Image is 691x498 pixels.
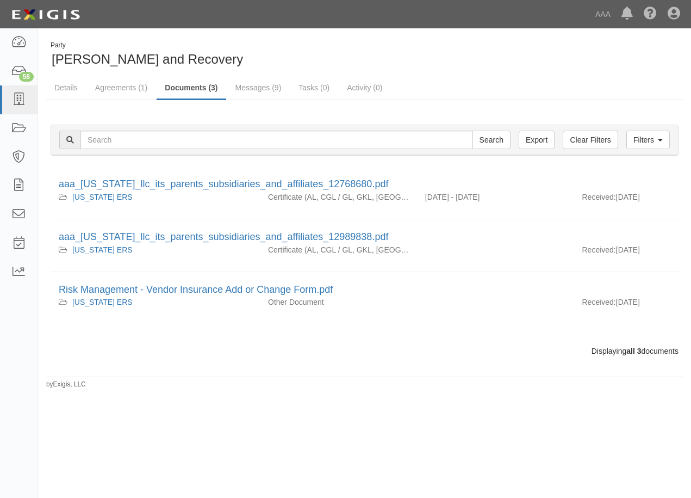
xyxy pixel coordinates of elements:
p: Received: [582,244,616,255]
div: Texas ERS [59,192,252,202]
b: all 3 [626,347,641,355]
img: logo-5460c22ac91f19d4615b14bd174203de0afe785f0fc80cf4dbbc73dc1793850b.png [8,5,83,24]
div: Party [51,41,243,50]
p: Received: [582,297,616,308]
a: Exigis, LLC [53,380,86,388]
a: Filters [626,131,670,149]
div: aaa_texas_llc_its_parents_subsidiaries_and_affiliates_12989838.pdf [59,230,670,244]
div: Texas ERS [59,244,252,255]
a: Activity (0) [339,77,390,99]
a: Agreements (1) [87,77,155,99]
a: [US_STATE] ERS [72,193,133,201]
div: 58 [19,72,34,82]
a: Messages (9) [227,77,290,99]
a: Documents (3) [157,77,226,100]
small: by [46,380,86,389]
p: Received: [582,192,616,202]
input: Search [472,131,511,149]
div: Mitchem Wrecker and Recovery [46,41,357,69]
div: Texas ERS [59,297,252,308]
a: [US_STATE] ERS [72,245,133,254]
div: Risk Management - Vendor Insurance Add or Change Form.pdf [59,283,670,297]
a: Tasks (0) [290,77,338,99]
div: Effective - Expiration [417,244,574,245]
a: Details [46,77,86,99]
span: [PERSON_NAME] and Recovery [52,52,243,66]
i: Help Center - Complianz [644,8,657,21]
a: aaa_[US_STATE]_llc_its_parents_subsidiaries_and_affiliates_12768680.pdf [59,179,388,189]
div: [DATE] [574,297,679,313]
div: [DATE] [574,192,679,208]
div: Auto Liability Commercial General Liability / Garage Liability Garage Keepers Liability On-Hook [260,192,417,202]
a: Clear Filters [563,131,618,149]
div: Auto Liability Commercial General Liability / Garage Liability Garage Keepers Liability On-Hook [260,244,417,255]
a: AAA [590,3,616,25]
div: Other Document [260,297,417,308]
div: [DATE] [574,244,679,261]
div: Displaying documents [42,346,687,356]
input: Search [80,131,473,149]
a: Risk Management - Vendor Insurance Add or Change Form.pdf [59,284,333,295]
a: [US_STATE] ERS [72,298,133,306]
a: Export [519,131,555,149]
div: aaa_texas_llc_its_parents_subsidiaries_and_affiliates_12768680.pdf [59,177,670,192]
div: Effective 09/21/2024 - Expiration 09/21/2025 [417,192,574,202]
a: aaa_[US_STATE]_llc_its_parents_subsidiaries_and_affiliates_12989838.pdf [59,231,388,242]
